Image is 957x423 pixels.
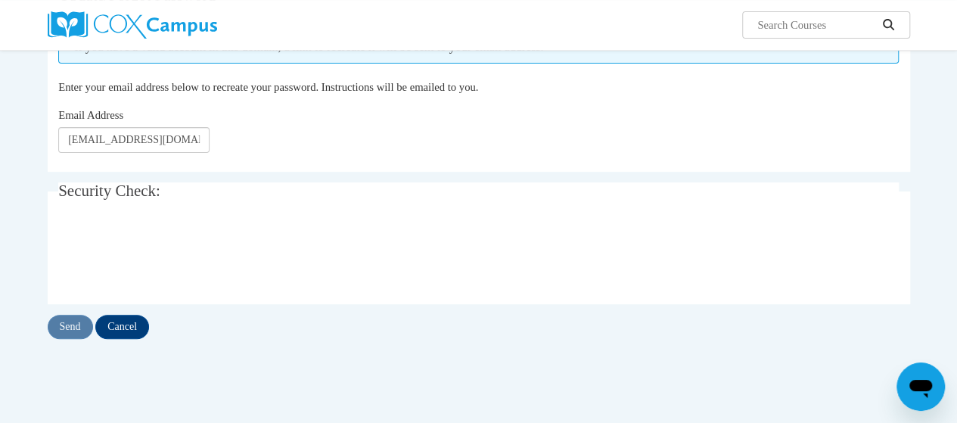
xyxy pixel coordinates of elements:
[58,127,210,153] input: Email
[896,362,945,411] iframe: Button to launch messaging window
[48,11,320,39] a: Cox Campus
[58,182,160,200] span: Security Check:
[95,315,149,339] input: Cancel
[58,109,123,121] span: Email Address
[58,81,478,93] span: Enter your email address below to recreate your password. Instructions will be emailed to you.
[48,11,217,39] img: Cox Campus
[756,16,877,34] input: Search Courses
[877,16,900,34] button: Search
[58,226,288,285] iframe: reCAPTCHA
